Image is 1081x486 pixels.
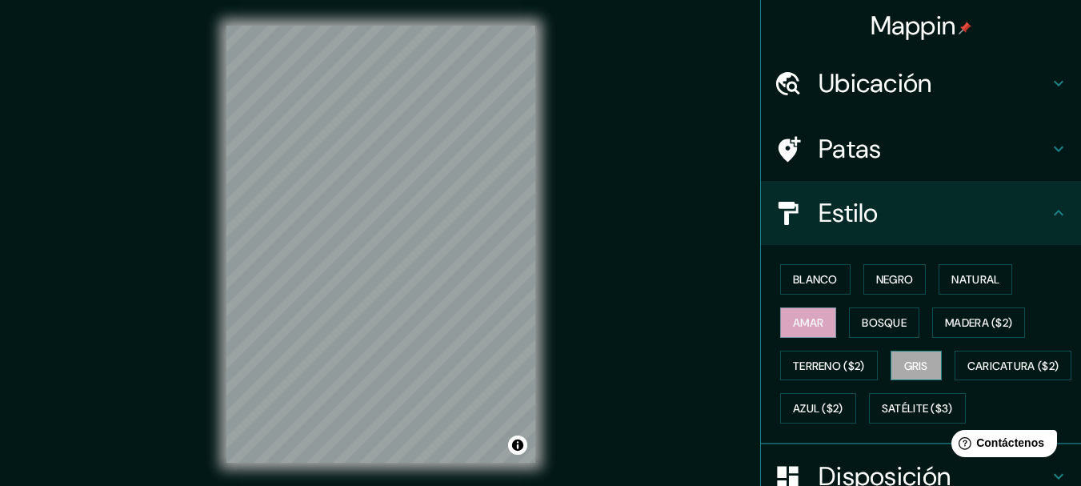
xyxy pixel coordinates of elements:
[951,272,999,287] font: Natural
[793,272,838,287] font: Blanco
[882,402,953,416] font: Satélite ($3)
[780,307,836,338] button: Amar
[959,22,971,34] img: pin-icon.png
[793,402,843,416] font: Azul ($2)
[780,264,851,295] button: Blanco
[819,132,882,166] font: Patas
[869,393,966,424] button: Satélite ($3)
[761,51,1081,115] div: Ubicación
[761,181,1081,245] div: Estilo
[967,359,1059,373] font: Caricatura ($2)
[849,307,919,338] button: Bosque
[939,264,1012,295] button: Natural
[819,66,932,100] font: Ubicación
[876,272,914,287] font: Negro
[904,359,928,373] font: Gris
[891,351,942,381] button: Gris
[780,351,878,381] button: Terreno ($2)
[862,315,907,330] font: Bosque
[932,307,1025,338] button: Madera ($2)
[871,9,956,42] font: Mappin
[819,196,879,230] font: Estilo
[793,359,865,373] font: Terreno ($2)
[761,117,1081,181] div: Patas
[226,26,535,463] canvas: Mapa
[945,315,1012,330] font: Madera ($2)
[508,436,527,455] button: Activar o desactivar atribución
[863,264,927,295] button: Negro
[939,424,1063,468] iframe: Lanzador de widgets de ayuda
[793,315,823,330] font: Amar
[955,351,1072,381] button: Caricatura ($2)
[780,393,856,424] button: Azul ($2)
